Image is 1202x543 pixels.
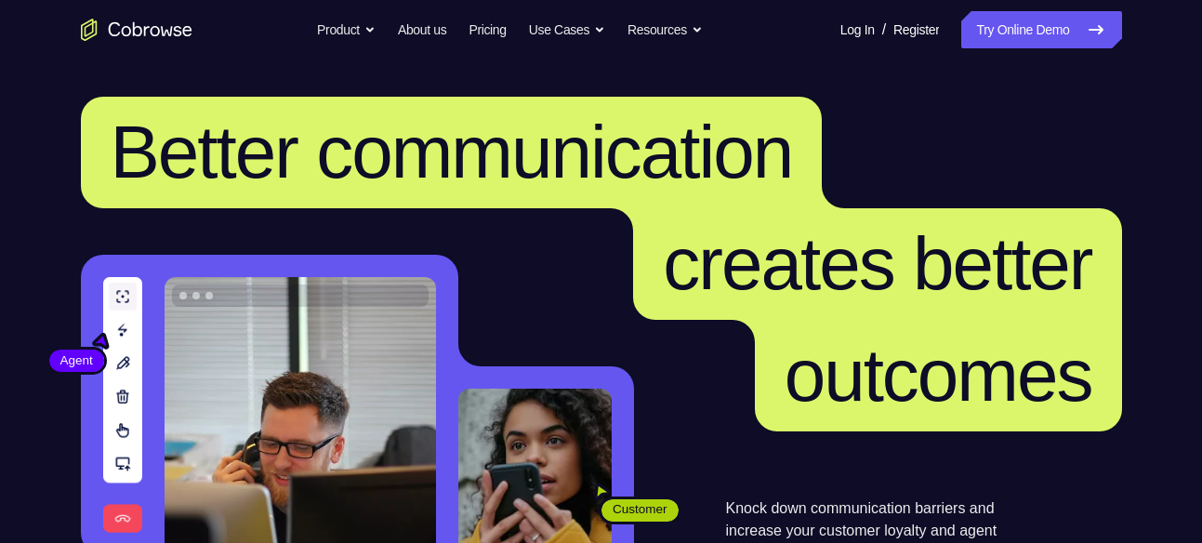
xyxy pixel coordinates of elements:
[882,19,886,41] span: /
[111,111,793,193] span: Better communication
[840,11,875,48] a: Log In
[663,222,1091,305] span: creates better
[785,334,1092,417] span: outcomes
[627,11,703,48] button: Resources
[317,11,376,48] button: Product
[81,19,192,41] a: Go to the home page
[961,11,1121,48] a: Try Online Demo
[529,11,605,48] button: Use Cases
[469,11,506,48] a: Pricing
[398,11,446,48] a: About us
[893,11,939,48] a: Register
